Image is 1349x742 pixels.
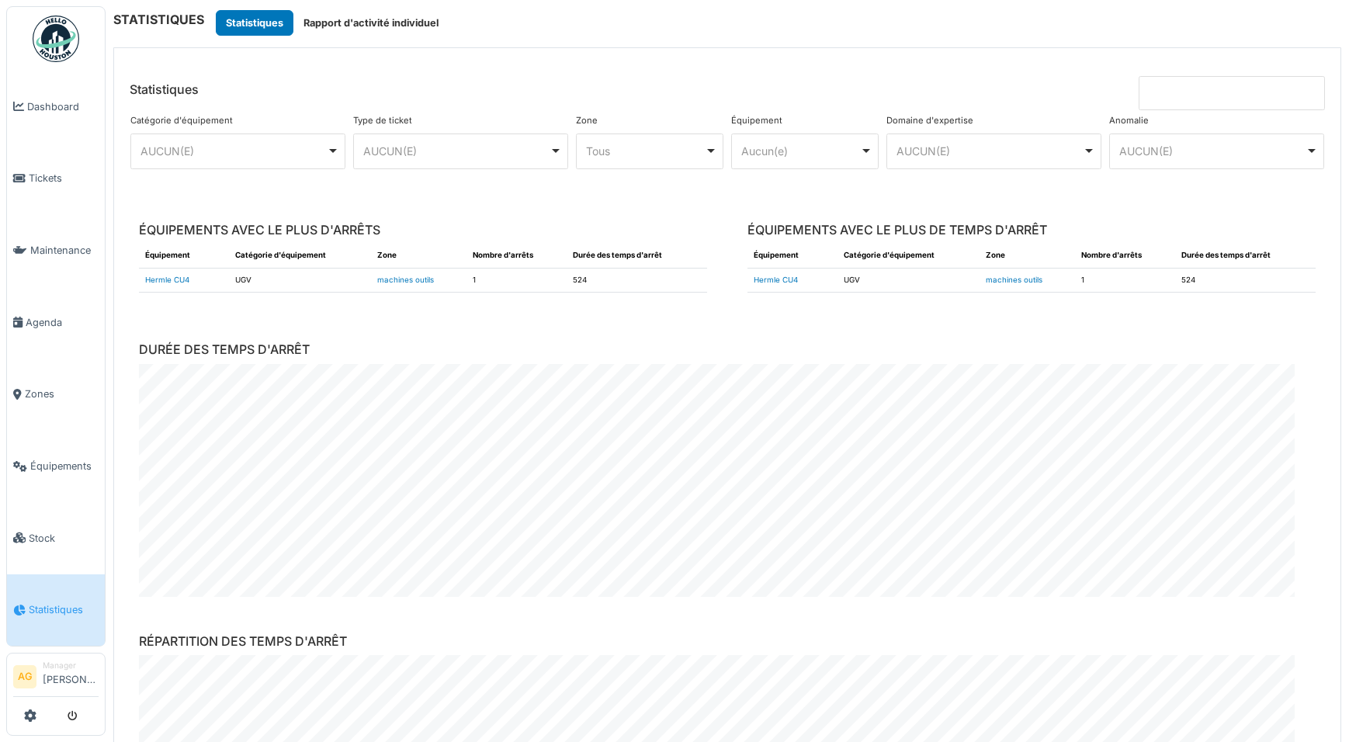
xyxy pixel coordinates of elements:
[567,268,707,293] td: 524
[1109,114,1149,127] label: Anomalie
[1119,143,1306,159] div: AUCUN(E)
[1175,268,1316,293] td: 524
[7,286,105,359] a: Agenda
[466,268,567,293] td: 1
[216,10,293,36] button: Statistiques
[29,602,99,617] span: Statistiques
[1075,244,1176,268] th: Nombre d'arrêts
[896,143,1083,159] div: AUCUN(E)
[13,660,99,697] a: AG Manager[PERSON_NAME]
[26,315,99,330] span: Agenda
[13,665,36,688] li: AG
[139,223,707,238] h6: ÉQUIPEMENTS AVEC LE PLUS D'ARRÊTS
[7,359,105,431] a: Zones
[130,114,233,127] label: Catégorie d'équipement
[1175,244,1316,268] th: Durée des temps d'arrêt
[27,99,99,114] span: Dashboard
[747,244,837,268] th: Équipement
[731,114,782,127] label: Équipement
[7,214,105,286] a: Maintenance
[363,143,550,159] div: AUCUN(E)
[29,531,99,546] span: Stock
[586,143,705,159] div: Tous
[130,82,199,97] h6: Statistiques
[567,244,707,268] th: Durée des temps d'arrêt
[145,276,189,284] a: Hermle CU4
[30,459,99,473] span: Équipements
[747,223,1316,238] h6: ÉQUIPEMENTS AVEC LE PLUS DE TEMPS D'ARRÊT
[139,634,1316,649] h6: RÉPARTITION DES TEMPS D'ARRÊT
[980,244,1075,268] th: Zone
[986,276,1042,284] a: machines outils
[837,244,980,268] th: Catégorie d'équipement
[229,244,371,268] th: Catégorie d'équipement
[30,243,99,258] span: Maintenance
[139,342,1316,357] h6: DURÉE DES TEMPS D'ARRÊT
[33,16,79,62] img: Badge_color-CXgf-gQk.svg
[7,143,105,215] a: Tickets
[741,143,860,159] div: Aucun(e)
[293,10,449,36] button: Rapport d'activité individuel
[1075,268,1176,293] td: 1
[466,244,567,268] th: Nombre d'arrêts
[377,276,434,284] a: machines outils
[7,71,105,143] a: Dashboard
[139,244,229,268] th: Équipement
[29,171,99,185] span: Tickets
[25,387,99,401] span: Zones
[886,114,973,127] label: Domaine d'expertise
[113,12,204,27] h6: STATISTIQUES
[7,574,105,647] a: Statistiques
[837,268,980,293] td: UGV
[576,114,598,127] label: Zone
[754,276,798,284] a: Hermle CU4
[353,114,412,127] label: Type de ticket
[229,268,371,293] td: UGV
[43,660,99,693] li: [PERSON_NAME]
[7,502,105,574] a: Stock
[7,430,105,502] a: Équipements
[43,660,99,671] div: Manager
[371,244,466,268] th: Zone
[140,143,327,159] div: AUCUN(E)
